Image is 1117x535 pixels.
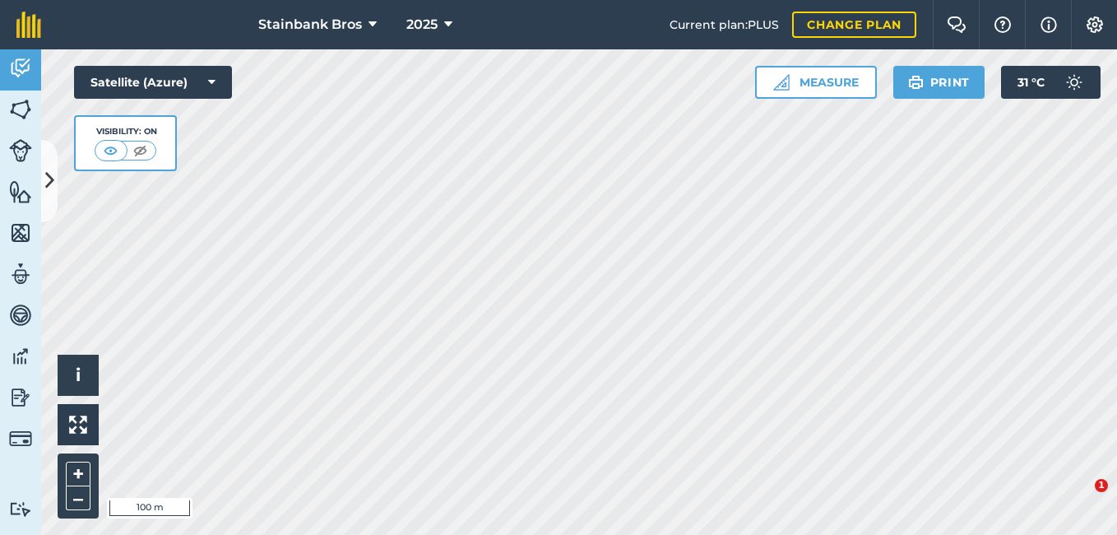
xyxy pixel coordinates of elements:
[1061,479,1101,519] iframe: Intercom live chat
[947,16,966,33] img: Two speech bubbles overlapping with the left bubble in the forefront
[58,355,99,396] button: i
[258,15,362,35] span: Stainbank Bros
[9,262,32,286] img: svg+xml;base64,PD94bWwgdmVyc2lvbj0iMS4wIiBlbmNvZGluZz0idXRmLTgiPz4KPCEtLSBHZW5lcmF0b3I6IEFkb2JlIE...
[9,97,32,122] img: svg+xml;base64,PHN2ZyB4bWxucz0iaHR0cDovL3d3dy53My5vcmcvMjAwMC9zdmciIHdpZHRoPSI1NiIgaGVpZ2h0PSI2MC...
[100,142,121,159] img: svg+xml;base64,PHN2ZyB4bWxucz0iaHR0cDovL3d3dy53My5vcmcvMjAwMC9zdmciIHdpZHRoPSI1MCIgaGVpZ2h0PSI0MC...
[792,12,916,38] a: Change plan
[1095,479,1108,492] span: 1
[1041,15,1057,35] img: svg+xml;base64,PHN2ZyB4bWxucz0iaHR0cDovL3d3dy53My5vcmcvMjAwMC9zdmciIHdpZHRoPSIxNyIgaGVpZ2h0PSIxNy...
[908,72,924,92] img: svg+xml;base64,PHN2ZyB4bWxucz0iaHR0cDovL3d3dy53My5vcmcvMjAwMC9zdmciIHdpZHRoPSIxOSIgaGVpZ2h0PSIyNC...
[9,303,32,328] img: svg+xml;base64,PD94bWwgdmVyc2lvbj0iMS4wIiBlbmNvZGluZz0idXRmLTgiPz4KPCEtLSBHZW5lcmF0b3I6IEFkb2JlIE...
[76,365,81,385] span: i
[9,427,32,450] img: svg+xml;base64,PD94bWwgdmVyc2lvbj0iMS4wIiBlbmNvZGluZz0idXRmLTgiPz4KPCEtLSBHZW5lcmF0b3I6IEFkb2JlIE...
[893,66,985,99] button: Print
[95,125,157,138] div: Visibility: On
[74,66,232,99] button: Satellite (Azure)
[9,344,32,369] img: svg+xml;base64,PD94bWwgdmVyc2lvbj0iMS4wIiBlbmNvZGluZz0idXRmLTgiPz4KPCEtLSBHZW5lcmF0b3I6IEFkb2JlIE...
[66,462,90,486] button: +
[9,56,32,81] img: svg+xml;base64,PD94bWwgdmVyc2lvbj0iMS4wIiBlbmNvZGluZz0idXRmLTgiPz4KPCEtLSBHZW5lcmF0b3I6IEFkb2JlIE...
[9,501,32,517] img: svg+xml;base64,PD94bWwgdmVyc2lvbj0iMS4wIiBlbmNvZGluZz0idXRmLTgiPz4KPCEtLSBHZW5lcmF0b3I6IEFkb2JlIE...
[773,74,790,91] img: Ruler icon
[406,15,438,35] span: 2025
[993,16,1013,33] img: A question mark icon
[9,221,32,245] img: svg+xml;base64,PHN2ZyB4bWxucz0iaHR0cDovL3d3dy53My5vcmcvMjAwMC9zdmciIHdpZHRoPSI1NiIgaGVpZ2h0PSI2MC...
[1001,66,1101,99] button: 31 °C
[9,179,32,204] img: svg+xml;base64,PHN2ZyB4bWxucz0iaHR0cDovL3d3dy53My5vcmcvMjAwMC9zdmciIHdpZHRoPSI1NiIgaGVpZ2h0PSI2MC...
[9,385,32,410] img: svg+xml;base64,PD94bWwgdmVyc2lvbj0iMS4wIiBlbmNvZGluZz0idXRmLTgiPz4KPCEtLSBHZW5lcmF0b3I6IEFkb2JlIE...
[130,142,151,159] img: svg+xml;base64,PHN2ZyB4bWxucz0iaHR0cDovL3d3dy53My5vcmcvMjAwMC9zdmciIHdpZHRoPSI1MCIgaGVpZ2h0PSI0MC...
[66,486,90,510] button: –
[1085,16,1105,33] img: A cog icon
[1017,66,1045,99] span: 31 ° C
[670,16,779,34] span: Current plan : PLUS
[16,12,41,38] img: fieldmargin Logo
[1058,66,1091,99] img: svg+xml;base64,PD94bWwgdmVyc2lvbj0iMS4wIiBlbmNvZGluZz0idXRmLTgiPz4KPCEtLSBHZW5lcmF0b3I6IEFkb2JlIE...
[9,139,32,162] img: svg+xml;base64,PD94bWwgdmVyc2lvbj0iMS4wIiBlbmNvZGluZz0idXRmLTgiPz4KPCEtLSBHZW5lcmF0b3I6IEFkb2JlIE...
[69,416,87,434] img: Four arrows, one pointing top left, one top right, one bottom right and the last bottom left
[755,66,877,99] button: Measure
